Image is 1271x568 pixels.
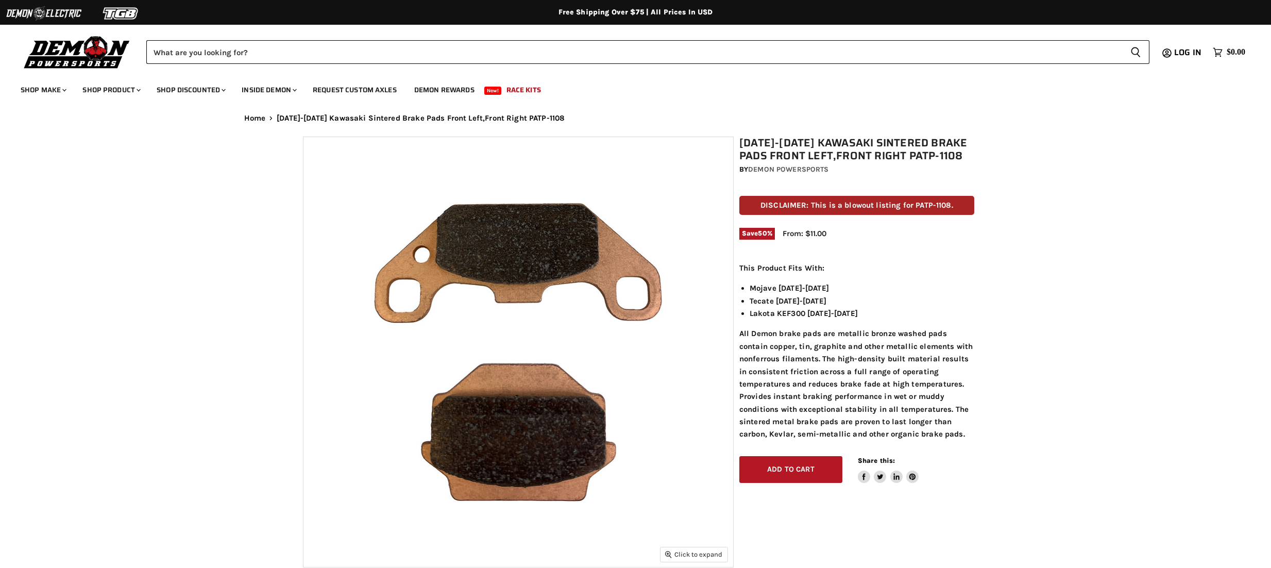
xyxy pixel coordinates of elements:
[783,229,826,238] span: From: $11.00
[13,75,1243,101] ul: Main menu
[739,196,974,215] p: DISCLAIMER: This is a blowout listing for PATP-1108.
[484,87,502,95] span: New!
[665,550,722,558] span: Click to expand
[1122,40,1149,64] button: Search
[739,456,842,483] button: Add to cart
[305,79,404,101] a: Request Custom Axles
[858,457,895,464] span: Share this:
[739,262,974,441] div: All Demon brake pads are metallic bronze washed pads contain copper, tin, graphite and other meta...
[303,137,733,567] img: 1987-2003 Kawasaki Sintered Brake Pads Front Left,Front Right PATP-1108
[758,229,767,237] span: 50
[13,79,73,101] a: Shop Make
[21,34,133,70] img: Demon Powersports
[750,307,974,320] li: Lakota KEF300 [DATE]-[DATE]
[224,114,1048,123] nav: Breadcrumbs
[224,8,1048,17] div: Free Shipping Over $75 | All Prices In USD
[739,164,974,175] div: by
[1174,46,1201,59] span: Log in
[499,79,549,101] a: Race Kits
[406,79,482,101] a: Demon Rewards
[146,40,1149,64] form: Product
[750,295,974,307] li: Tecate [DATE]-[DATE]
[767,465,815,474] span: Add to cart
[739,262,974,274] p: This Product Fits With:
[1170,48,1208,57] a: Log in
[750,282,974,294] li: Mojave [DATE]-[DATE]
[748,165,828,174] a: Demon Powersports
[5,4,82,23] img: Demon Electric Logo 2
[858,456,919,483] aside: Share this:
[75,79,147,101] a: Shop Product
[149,79,232,101] a: Shop Discounted
[234,79,303,101] a: Inside Demon
[82,4,160,23] img: TGB Logo 2
[660,547,727,561] button: Click to expand
[739,137,974,162] h1: [DATE]-[DATE] Kawasaki Sintered Brake Pads Front Left,Front Right PATP-1108
[1227,47,1245,57] span: $0.00
[739,228,775,239] span: Save %
[1208,45,1250,60] a: $0.00
[146,40,1122,64] input: Search
[277,114,565,123] span: [DATE]-[DATE] Kawasaki Sintered Brake Pads Front Left,Front Right PATP-1108
[244,114,266,123] a: Home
